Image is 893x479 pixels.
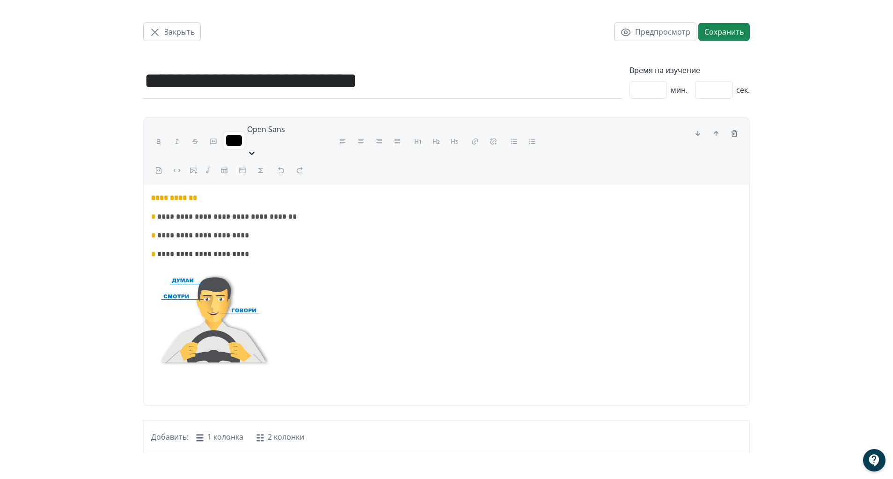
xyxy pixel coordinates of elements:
[629,65,750,76] label: Время на изучение
[698,23,750,41] button: Сохранить
[251,428,310,445] button: 2 колонки
[247,124,285,134] span: Open Sans
[190,428,249,445] button: 1 колонка
[695,81,750,99] div: сек.
[614,22,696,41] button: Предпросмотр
[143,22,201,41] button: Закрыть
[635,26,690,37] span: Предпросмотр
[151,431,189,442] span: Добавить:
[164,26,195,37] span: Закрыть
[629,81,688,99] div: мин.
